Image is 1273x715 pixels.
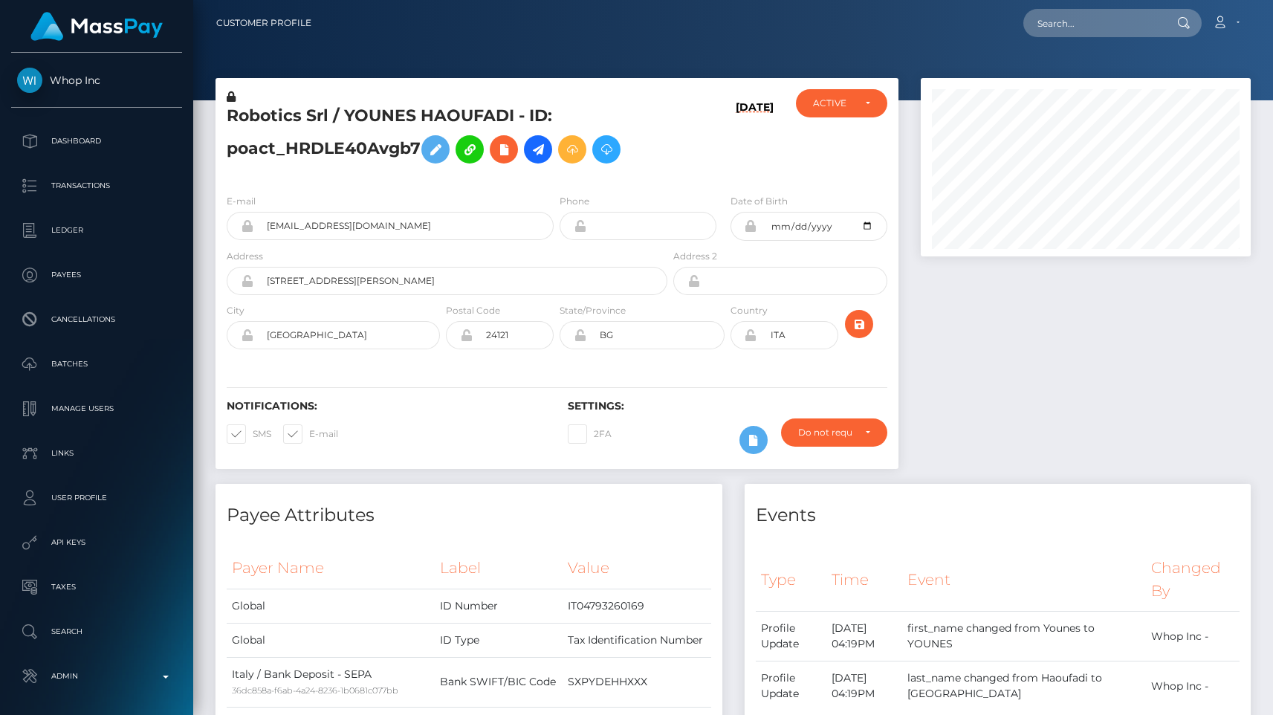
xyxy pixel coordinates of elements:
[17,219,176,242] p: Ledger
[17,487,176,509] p: User Profile
[227,623,435,657] td: Global
[227,400,545,412] h6: Notifications:
[568,424,612,444] label: 2FA
[227,657,435,707] td: Italy / Bank Deposit - SEPA
[216,7,311,39] a: Customer Profile
[11,123,182,160] a: Dashboard
[17,665,176,687] p: Admin
[11,390,182,427] a: Manage Users
[11,74,182,87] span: Whop Inc
[11,167,182,204] a: Transactions
[11,256,182,294] a: Payees
[1146,612,1240,661] td: Whop Inc -
[560,195,589,208] label: Phone
[227,195,256,208] label: E-mail
[283,424,338,444] label: E-mail
[826,548,903,611] th: Time
[563,589,710,623] td: IT04793260169
[902,548,1145,611] th: Event
[524,135,552,164] a: Initiate Payout
[798,427,852,439] div: Do not require
[11,524,182,561] a: API Keys
[11,346,182,383] a: Batches
[902,612,1145,661] td: first_name changed from Younes to YOUNES
[1146,548,1240,611] th: Changed By
[17,442,176,465] p: Links
[826,661,903,711] td: [DATE] 04:19PM
[736,101,774,176] h6: [DATE]
[11,212,182,249] a: Ledger
[435,657,563,707] td: Bank SWIFT/BIC Code
[11,569,182,606] a: Taxes
[17,621,176,643] p: Search
[227,502,711,528] h4: Payee Attributes
[17,576,176,598] p: Taxes
[563,548,710,589] th: Value
[796,89,887,117] button: ACTIVE
[568,400,887,412] h6: Settings:
[17,175,176,197] p: Transactions
[17,68,42,93] img: Whop Inc
[17,308,176,331] p: Cancellations
[902,661,1145,711] td: last_name changed from Haoufadi to [GEOGRAPHIC_DATA]
[227,304,244,317] label: City
[731,195,788,208] label: Date of Birth
[227,250,263,263] label: Address
[1023,9,1163,37] input: Search...
[756,548,826,611] th: Type
[673,250,717,263] label: Address 2
[227,589,435,623] td: Global
[1146,661,1240,711] td: Whop Inc -
[227,424,271,444] label: SMS
[30,12,163,41] img: MassPay Logo
[756,661,826,711] td: Profile Update
[435,548,563,589] th: Label
[435,589,563,623] td: ID Number
[731,304,768,317] label: Country
[756,612,826,661] td: Profile Update
[11,658,182,695] a: Admin
[17,353,176,375] p: Batches
[17,531,176,554] p: API Keys
[560,304,626,317] label: State/Province
[17,398,176,420] p: Manage Users
[17,130,176,152] p: Dashboard
[227,105,659,171] h5: Robotics Srl / YOUNES HAOUFADI - ID: poact_HRDLE40Avgb7
[781,418,887,447] button: Do not require
[756,502,1240,528] h4: Events
[435,623,563,657] td: ID Type
[813,97,853,109] div: ACTIVE
[11,435,182,472] a: Links
[11,613,182,650] a: Search
[446,304,500,317] label: Postal Code
[227,548,435,589] th: Payer Name
[563,657,710,707] td: SXPYDEHHXXX
[563,623,710,657] td: Tax Identification Number
[232,685,398,696] small: 36dc858a-f6ab-4a24-8236-1b0681c077bb
[826,612,903,661] td: [DATE] 04:19PM
[17,264,176,286] p: Payees
[11,301,182,338] a: Cancellations
[11,479,182,517] a: User Profile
